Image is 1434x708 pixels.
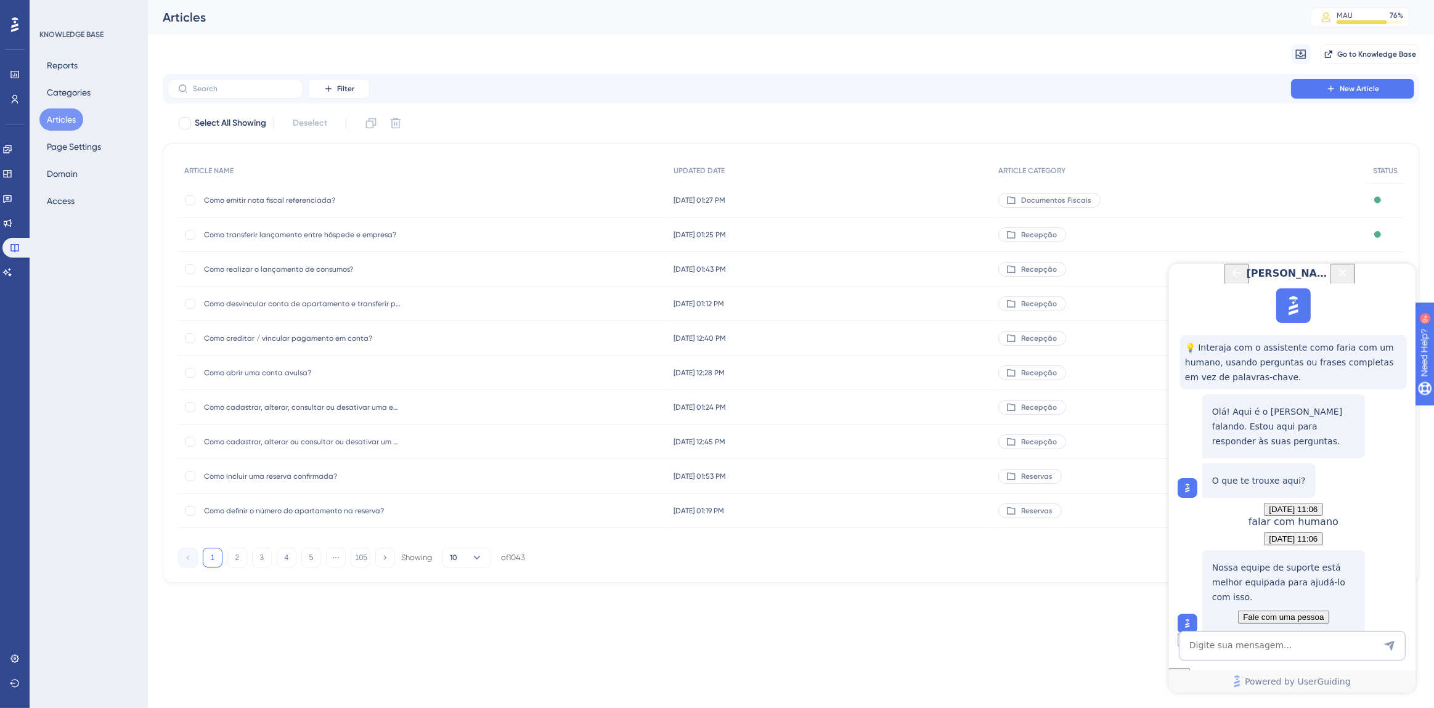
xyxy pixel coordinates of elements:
[450,553,457,563] span: 10
[1021,402,1057,412] span: Recepção
[674,368,725,378] span: [DATE] 12:28 PM
[442,548,491,568] button: 10
[282,112,338,134] button: Deselect
[1021,437,1057,447] span: Recepção
[308,79,370,99] button: Filter
[1021,264,1057,274] span: Recepção
[204,506,401,516] span: Como definir o número do apartamento na reserva?
[401,552,432,563] div: Showing
[998,166,1065,176] span: ARTICLE CATEGORY
[204,195,401,205] span: Como emitir nota fiscal referenciada?
[674,333,726,343] span: [DATE] 12:40 PM
[674,437,725,447] span: [DATE] 12:45 PM
[1021,195,1091,205] span: Documentos Fiscais
[674,230,726,240] span: [DATE] 01:25 PM
[163,9,1280,26] div: Articles
[1021,506,1053,516] span: Reservas
[1021,299,1057,309] span: Recepção
[1021,368,1057,378] span: Recepção
[1390,10,1403,20] div: 76 %
[674,471,726,481] span: [DATE] 01:53 PM
[204,402,401,412] span: Como cadastrar, alterar, consultar ou desativar uma empresa?
[351,548,370,568] button: 105
[326,548,346,568] button: ⋯
[1021,333,1057,343] span: Recepção
[1340,84,1379,94] span: New Article
[204,368,401,378] span: Como abrir uma conta avulsa?
[252,548,272,568] button: 3
[1021,471,1053,481] span: Reservas
[293,116,327,131] span: Deselect
[674,506,724,516] span: [DATE] 01:19 PM
[1373,166,1398,176] span: STATUS
[195,116,266,131] span: Select All Showing
[674,195,725,205] span: [DATE] 01:27 PM
[184,166,234,176] span: ARTICLE NAME
[204,471,401,481] span: Como incluir uma reserva confirmada?
[1321,44,1419,64] button: Go to Knowledge Base
[1337,49,1416,59] span: Go to Knowledge Base
[84,6,91,16] div: 9+
[674,402,726,412] span: [DATE] 01:24 PM
[1021,230,1057,240] span: Recepção
[204,299,401,309] span: Como desvincular conta de apartamento e transferir para pendência?
[674,264,726,274] span: [DATE] 01:43 PM
[204,264,401,274] span: Como realizar o lançamento de consumos?
[674,166,725,176] span: UPDATED DATE
[501,552,525,563] div: of 1043
[204,333,401,343] span: Como creditar / vincular pagamento em conta?
[1169,264,1416,693] iframe: UserGuiding AI Assistant
[337,84,354,94] span: Filter
[227,548,247,568] button: 2
[204,437,401,447] span: Como cadastrar, alterar ou consultar ou desativar um hóspede ?
[193,84,293,93] input: Search
[1337,10,1353,20] div: MAU
[29,3,77,18] span: Need Help?
[674,299,724,309] span: [DATE] 01:12 PM
[204,230,401,240] span: Como transferir lançamento entre hóspede e empresa?
[277,548,296,568] button: 4
[203,548,222,568] button: 1
[1291,79,1414,99] button: New Article
[301,548,321,568] button: 5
